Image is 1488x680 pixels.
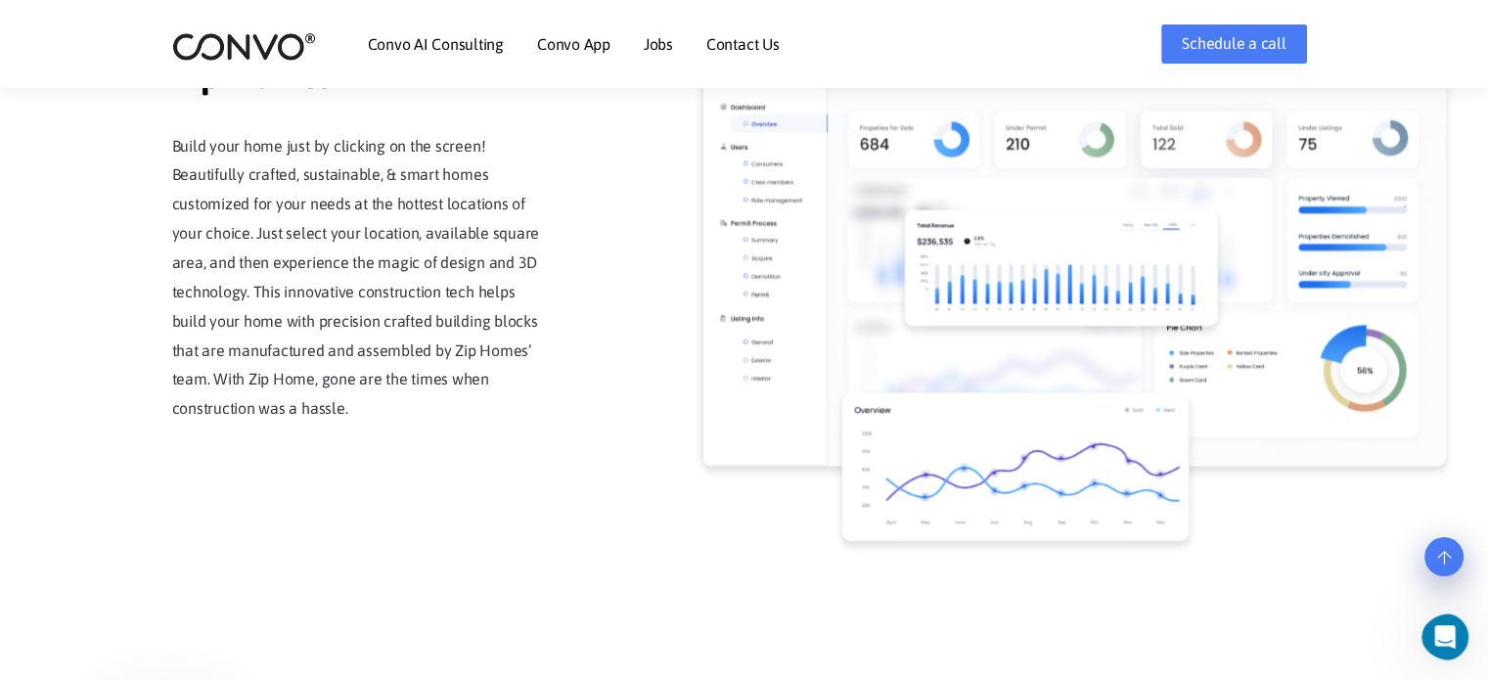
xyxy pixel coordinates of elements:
iframe: Intercom live chat [1421,613,1482,660]
img: logo_2.png [172,31,316,62]
a: Contact Us [706,36,780,52]
p: Build your home just by clicking on the screen! Beautifully crafted, sustainable, & smart homes c... [172,132,544,425]
a: Convo AI Consulting [368,36,504,52]
a: Schedule a call [1161,24,1306,64]
a: Convo App [537,36,610,52]
a: Jobs [644,36,673,52]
